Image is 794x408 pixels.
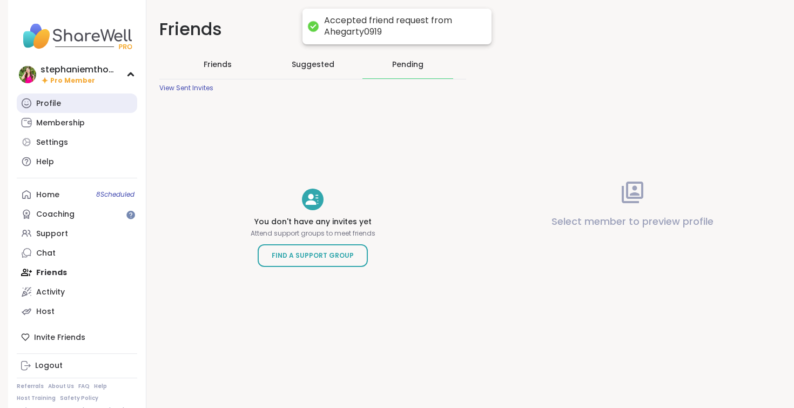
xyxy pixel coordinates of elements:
div: Chat [36,248,56,259]
div: Support [36,229,68,239]
a: Help [94,383,107,390]
span: Find a Support Group [272,250,354,261]
div: Invite Friends [17,327,137,347]
a: Host [17,302,137,321]
a: Logout [17,356,137,376]
div: Logout [35,360,63,371]
div: Membership [36,118,85,129]
a: Settings [17,132,137,152]
span: Friends [204,59,232,70]
span: Pro Member [50,76,95,85]
a: Referrals [17,383,44,390]
a: About Us [48,383,74,390]
div: Pending [392,59,423,70]
a: Coaching [17,204,137,224]
div: Help [36,157,54,168]
div: Profile [36,98,61,109]
p: Attend support groups to meet friends [251,229,375,238]
a: Host Training [17,394,56,402]
a: Safety Policy [60,394,98,402]
div: stephaniemthoma [41,64,122,76]
div: View Sent Invites [159,84,213,92]
iframe: Spotlight [126,211,135,219]
a: Activity [17,282,137,302]
a: FAQ [78,383,90,390]
a: Help [17,152,137,171]
div: Accepted friend request from Ahegarty0919 [324,15,481,38]
img: stephaniemthoma [19,66,36,83]
h4: You don't have any invites yet [251,217,375,228]
span: 8 Scheduled [96,190,134,199]
a: Find a Support Group [258,244,368,267]
div: Host [36,306,55,317]
h1: Friends [159,17,466,42]
a: Support [17,224,137,243]
img: ShareWell Nav Logo [17,17,137,55]
div: Home [36,190,59,200]
a: Profile [17,93,137,113]
div: Activity [36,287,65,298]
a: Home8Scheduled [17,185,137,204]
div: Coaching [36,209,75,220]
a: Chat [17,243,137,263]
p: Select member to preview profile [551,214,714,229]
span: Suggested [292,59,334,70]
div: Settings [36,137,68,148]
a: Membership [17,113,137,132]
